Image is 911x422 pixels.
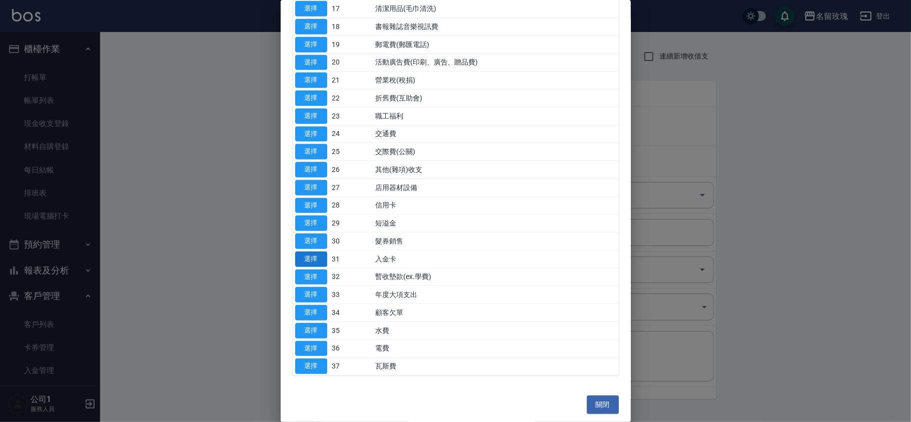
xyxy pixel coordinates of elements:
td: 25 [330,143,373,161]
td: 36 [330,339,373,357]
td: 34 [330,304,373,322]
td: 瓦斯費 [373,357,618,375]
td: 23 [330,107,373,125]
button: 選擇 [295,108,327,124]
button: 選擇 [295,323,327,338]
td: 26 [330,161,373,179]
td: 24 [330,125,373,143]
td: 活動廣告費(印刷、廣告、贈品費) [373,53,618,71]
button: 選擇 [295,233,327,249]
td: 29 [330,214,373,232]
button: 選擇 [295,72,327,88]
td: 顧客欠單 [373,304,618,322]
button: 選擇 [295,55,327,70]
td: 33 [330,286,373,304]
td: 22 [330,89,373,107]
td: 電費 [373,339,618,357]
button: 選擇 [295,126,327,142]
button: 選擇 [295,19,327,34]
button: 選擇 [295,269,327,285]
td: 30 [330,232,373,250]
td: 18 [330,18,373,36]
td: 交通費 [373,125,618,143]
button: 選擇 [295,1,327,16]
td: 32 [330,268,373,286]
td: 折舊費(互助會) [373,89,618,107]
button: 選擇 [295,215,327,231]
td: 暫收墊款(ex.學費) [373,268,618,286]
button: 選擇 [295,37,327,52]
button: 選擇 [295,198,327,213]
td: 短溢金 [373,214,618,232]
button: 選擇 [295,90,327,106]
td: 其他(雜項)收支 [373,161,618,179]
td: 交際費(公關) [373,143,618,161]
td: 37 [330,357,373,375]
button: 選擇 [295,251,327,267]
td: 31 [330,250,373,268]
td: 郵電費(郵匯電話) [373,35,618,53]
td: 營業稅(稅捐) [373,71,618,89]
button: 選擇 [295,358,327,374]
button: 選擇 [295,162,327,177]
button: 選擇 [295,144,327,159]
td: 髮券銷售 [373,232,618,250]
td: 入金卡 [373,250,618,268]
td: 20 [330,53,373,71]
button: 選擇 [295,180,327,195]
td: 信用卡 [373,196,618,214]
td: 35 [330,321,373,339]
button: 選擇 [295,305,327,320]
td: 21 [330,71,373,89]
button: 關閉 [587,395,619,414]
button: 選擇 [295,287,327,302]
td: 年度大項支出 [373,286,618,304]
td: 19 [330,35,373,53]
button: 選擇 [295,341,327,356]
td: 店用器材設備 [373,178,618,196]
td: 水費 [373,321,618,339]
td: 書報雜誌音樂視訊費 [373,18,618,36]
td: 28 [330,196,373,214]
td: 職工福利 [373,107,618,125]
td: 27 [330,178,373,196]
